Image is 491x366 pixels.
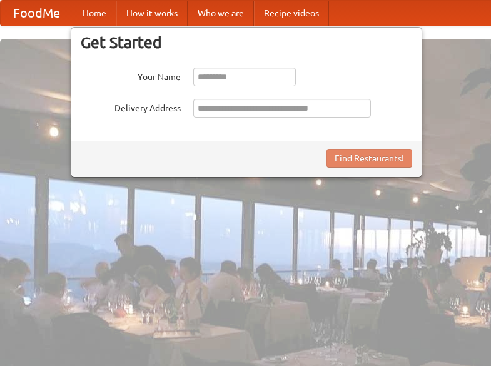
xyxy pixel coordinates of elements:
[326,149,412,168] button: Find Restaurants!
[254,1,329,26] a: Recipe videos
[188,1,254,26] a: Who we are
[81,68,181,83] label: Your Name
[73,1,116,26] a: Home
[81,33,412,52] h3: Get Started
[81,99,181,114] label: Delivery Address
[1,1,73,26] a: FoodMe
[116,1,188,26] a: How it works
